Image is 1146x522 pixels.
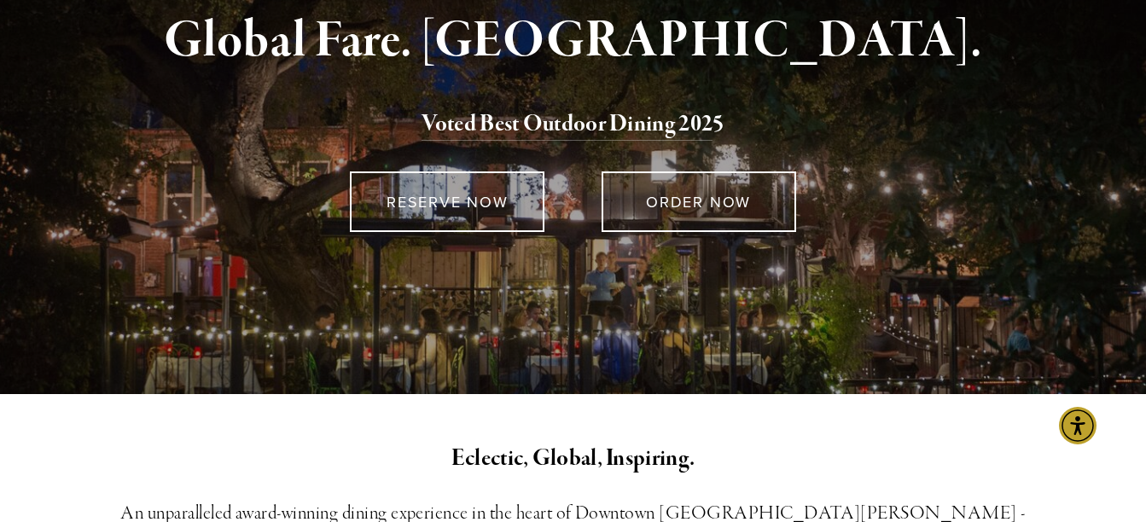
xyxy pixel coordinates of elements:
h2: 5 [114,107,1031,142]
a: ORDER NOW [602,171,796,232]
strong: Global Fare. [GEOGRAPHIC_DATA]. [164,9,982,73]
a: Voted Best Outdoor Dining 202 [422,109,713,142]
div: Accessibility Menu [1059,407,1097,444]
h2: Eclectic, Global, Inspiring. [114,441,1031,477]
a: RESERVE NOW [350,171,544,232]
